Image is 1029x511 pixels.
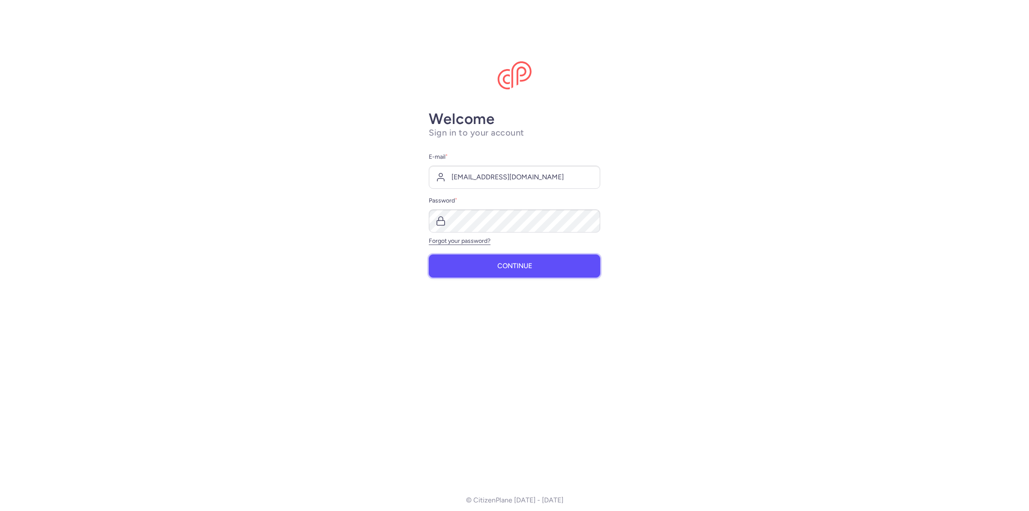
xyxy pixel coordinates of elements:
[497,61,532,90] img: CitizenPlane logo
[429,254,600,278] button: Continue
[429,237,490,245] a: Forgot your password?
[466,496,563,504] p: © CitizenPlane [DATE] - [DATE]
[429,166,600,189] input: user@example.com
[497,262,532,270] span: Continue
[429,152,600,162] label: E-mail
[429,196,600,206] label: Password
[429,110,495,128] strong: Welcome
[429,127,600,138] h1: Sign in to your account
